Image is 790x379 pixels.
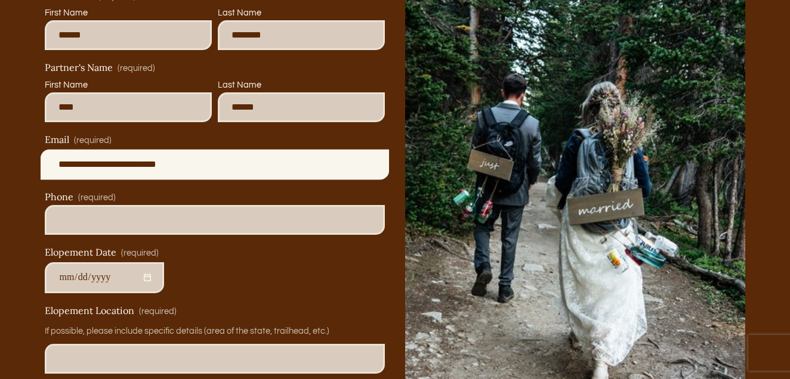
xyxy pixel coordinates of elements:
span: Phone [45,191,73,203]
div: Last Name [218,7,385,21]
div: First Name [45,79,212,93]
span: (required) [139,305,177,318]
span: Email [45,134,69,145]
span: Elopement Date [45,247,116,258]
span: (required) [121,247,159,260]
span: Partner's Name [45,62,113,73]
div: Last Name [218,79,385,93]
p: If possible, please include specific details (area of the state, trailhead, etc.) [45,320,385,341]
div: First Name [45,7,212,21]
span: (required) [118,64,155,73]
span: (required) [78,194,116,202]
span: Elopement Location [45,305,134,316]
span: (required) [74,134,112,147]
